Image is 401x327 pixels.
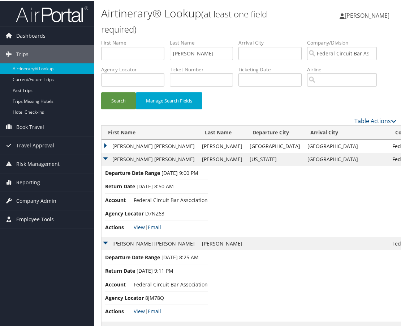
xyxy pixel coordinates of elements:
[105,266,135,274] span: Return Date
[102,152,198,165] td: [PERSON_NAME] [PERSON_NAME]
[134,223,145,230] a: View
[134,196,208,202] span: Federal Circuit Bar Association
[134,307,145,314] a: View
[246,125,304,139] th: Departure City: activate to sort column ascending
[134,307,161,314] span: |
[134,223,161,230] span: |
[198,236,246,249] td: [PERSON_NAME]
[105,306,132,314] span: Actions
[102,236,198,249] td: [PERSON_NAME] [PERSON_NAME]
[105,181,135,189] span: Return Date
[170,65,238,72] label: Ticket Number
[246,139,304,152] td: [GEOGRAPHIC_DATA]
[145,209,164,216] span: D7NZ63
[148,307,161,314] a: Email
[246,152,304,165] td: [US_STATE]
[137,182,174,189] span: [DATE] 8:50 AM
[238,65,307,72] label: Ticketing Date
[102,125,198,139] th: First Name: activate to sort column ascending
[161,168,198,175] span: [DATE] 9:00 PM
[145,293,164,300] span: 8JM78Q
[16,117,44,135] span: Book Travel
[161,253,199,260] span: [DATE] 8:25 AM
[16,191,56,209] span: Company Admin
[101,38,170,45] label: First Name
[16,135,54,154] span: Travel Approval
[105,293,144,301] span: Agency Locator
[16,154,60,172] span: Risk Management
[105,209,144,217] span: Agency Locator
[134,280,208,287] span: Federal Circuit Bar Association
[345,11,389,18] span: [PERSON_NAME]
[198,152,246,165] td: [PERSON_NAME]
[101,91,136,108] button: Search
[101,65,170,72] label: Agency Locator
[16,26,46,44] span: Dashboards
[304,152,389,165] td: [GEOGRAPHIC_DATA]
[304,125,389,139] th: Arrival City: activate to sort column ascending
[105,195,132,203] span: Account
[198,139,246,152] td: [PERSON_NAME]
[198,125,246,139] th: Last Name: activate to sort column ascending
[105,280,132,288] span: Account
[307,38,382,45] label: Company/Division
[136,91,202,108] button: Manage Search Fields
[354,116,397,124] a: Table Actions
[16,172,40,190] span: Reporting
[16,209,54,227] span: Employee Tools
[340,4,397,25] a: [PERSON_NAME]
[105,252,160,260] span: Departure Date Range
[307,65,382,72] label: Airline
[238,38,307,45] label: Arrival City
[16,5,88,22] img: airportal-logo.png
[101,5,298,35] h1: Airtinerary® Lookup
[105,168,160,176] span: Departure Date Range
[105,222,132,230] span: Actions
[16,44,29,62] span: Trips
[148,223,161,230] a: Email
[170,38,238,45] label: Last Name
[102,139,198,152] td: [PERSON_NAME] [PERSON_NAME]
[304,139,389,152] td: [GEOGRAPHIC_DATA]
[137,266,173,273] span: [DATE] 9:11 PM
